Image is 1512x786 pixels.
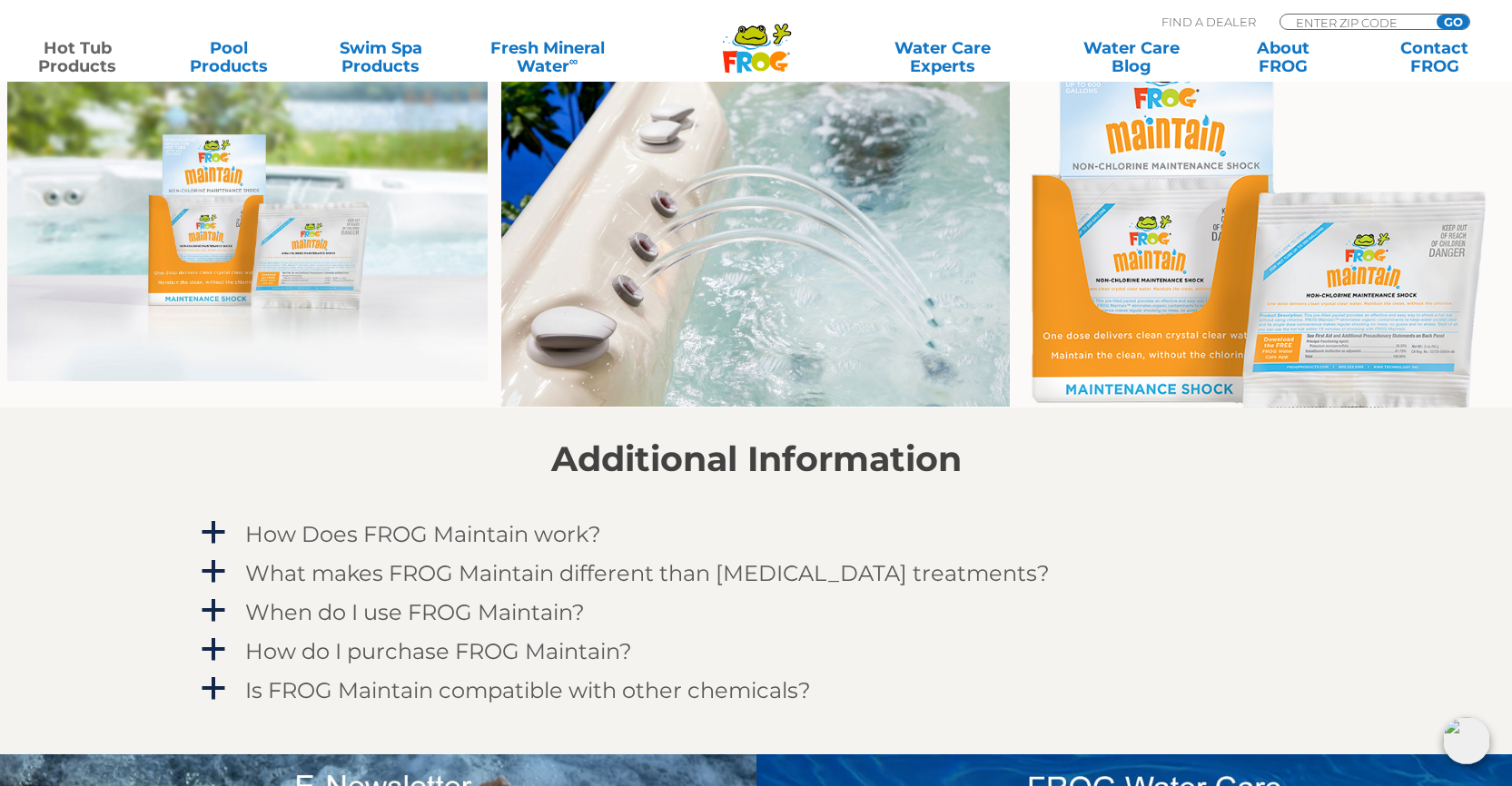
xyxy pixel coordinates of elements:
a: a Is FROG Maintain compatible with other chemicals? [198,673,1315,707]
span: a [200,519,227,546]
img: Maintain tray and pouch on tub [7,38,489,382]
h2: Additional Information [198,439,1315,479]
h4: How Does FROG Maintain work? [245,522,601,546]
a: Fresh MineralWater∞ [473,39,621,75]
a: Swim SpaProducts [321,39,440,75]
img: openIcon [1443,717,1490,764]
h4: What makes FROG Maintain different than [MEDICAL_DATA] treatments? [245,561,1050,585]
a: ContactFROG [1376,39,1494,75]
h4: Is FROG Maintain compatible with other chemicals? [245,678,811,702]
a: AboutFROG [1224,39,1342,75]
a: a How do I purchase FROG Maintain? [198,634,1315,668]
a: a When do I use FROG Maintain? [198,595,1315,629]
a: a How Does FROG Maintain work? [198,517,1315,551]
a: Hot TubProducts [18,39,136,75]
h4: How do I purchase FROG Maintain? [245,639,632,663]
span: a [200,597,227,624]
span: a [200,636,227,663]
a: PoolProducts [170,39,288,75]
img: MaintainForWeb [1023,38,1505,408]
input: Zip Code Form [1294,15,1417,30]
a: Water CareExperts [846,39,1038,75]
span: a [200,558,227,585]
a: a What makes FROG Maintain different than [MEDICAL_DATA] treatments? [198,556,1315,590]
input: GO [1437,15,1469,29]
a: Water CareBlog [1072,39,1191,75]
p: Find A Dealer [1161,14,1256,30]
span: a [200,675,227,702]
img: Jacuzzi [501,38,1010,407]
h4: When do I use FROG Maintain? [245,600,585,624]
sup: ∞ [569,54,578,68]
